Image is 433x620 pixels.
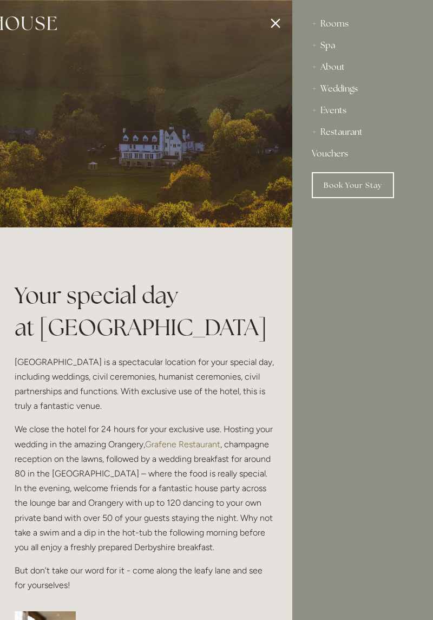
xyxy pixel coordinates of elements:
[312,78,414,100] div: Weddings
[312,143,414,165] a: Vouchers
[312,35,414,56] div: Spa
[312,121,414,143] div: Restaurant
[312,172,394,198] a: Book Your Stay
[312,13,414,35] div: Rooms
[312,100,414,121] div: Events
[312,56,414,78] div: About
